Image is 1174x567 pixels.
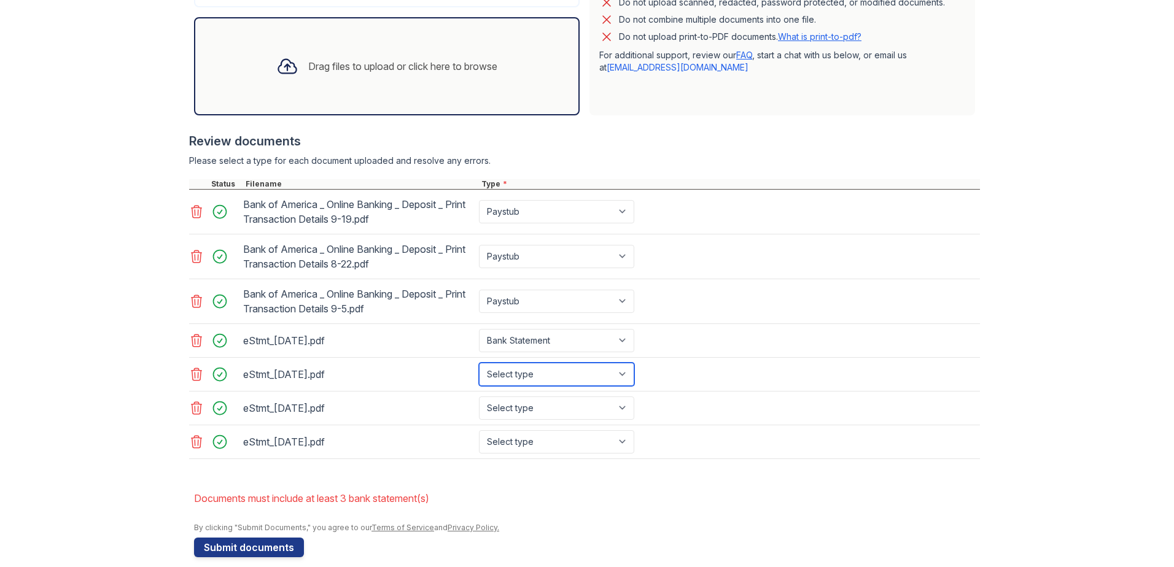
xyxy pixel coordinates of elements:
div: Type [479,179,980,189]
div: eStmt_[DATE].pdf [243,364,474,384]
a: What is print-to-pdf? [778,31,861,42]
div: By clicking "Submit Documents," you agree to our and [194,523,980,533]
a: [EMAIL_ADDRESS][DOMAIN_NAME] [607,62,748,72]
button: Submit documents [194,538,304,557]
div: Drag files to upload or click here to browse [308,59,497,74]
div: Do not combine multiple documents into one file. [619,12,816,27]
div: eStmt_[DATE].pdf [243,398,474,418]
a: Terms of Service [371,523,434,532]
div: eStmt_[DATE].pdf [243,331,474,350]
div: eStmt_[DATE].pdf [243,432,474,452]
li: Documents must include at least 3 bank statement(s) [194,486,980,511]
div: Status [209,179,243,189]
div: Bank of America _ Online Banking _ Deposit _ Print Transaction Details 8-22.pdf [243,239,474,274]
div: Please select a type for each document uploaded and resolve any errors. [189,155,980,167]
div: Filename [243,179,479,189]
p: For additional support, review our , start a chat with us below, or email us at [599,49,965,74]
div: Bank of America _ Online Banking _ Deposit _ Print Transaction Details 9-5.pdf [243,284,474,318]
div: Review documents [189,133,980,150]
a: Privacy Policy. [448,523,499,532]
div: Bank of America _ Online Banking _ Deposit _ Print Transaction Details 9-19.pdf [243,195,474,229]
a: FAQ [736,50,752,60]
p: Do not upload print-to-PDF documents. [619,31,861,43]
